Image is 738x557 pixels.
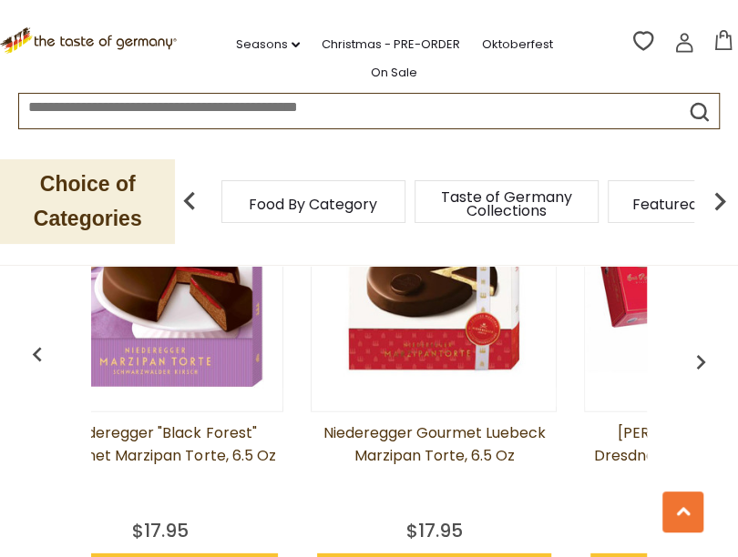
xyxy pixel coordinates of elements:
a: Niederegger "Black Forest" Gourmet Marzipan Torte, 6.5 oz [37,421,283,512]
img: previous arrow [686,348,715,377]
div: $17.95 [405,517,462,544]
img: previous arrow [23,340,52,370]
img: Niederegger Gourmet Luebeck Marzipan Torte, 6.5 oz [312,163,556,407]
img: previous arrow [171,183,208,219]
div: $17.95 [132,517,189,544]
a: Oktoberfest [482,35,553,55]
a: Taste of Germany Collections [434,190,579,218]
a: On Sale [371,63,417,83]
a: Niederegger Gourmet Luebeck Marzipan Torte, 6.5 oz [311,421,557,512]
a: Seasons [236,35,300,55]
img: next arrow [702,183,738,219]
a: Christmas - PRE-ORDER [322,35,460,55]
img: Niederegger [38,163,282,407]
a: Food By Category [249,197,377,211]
